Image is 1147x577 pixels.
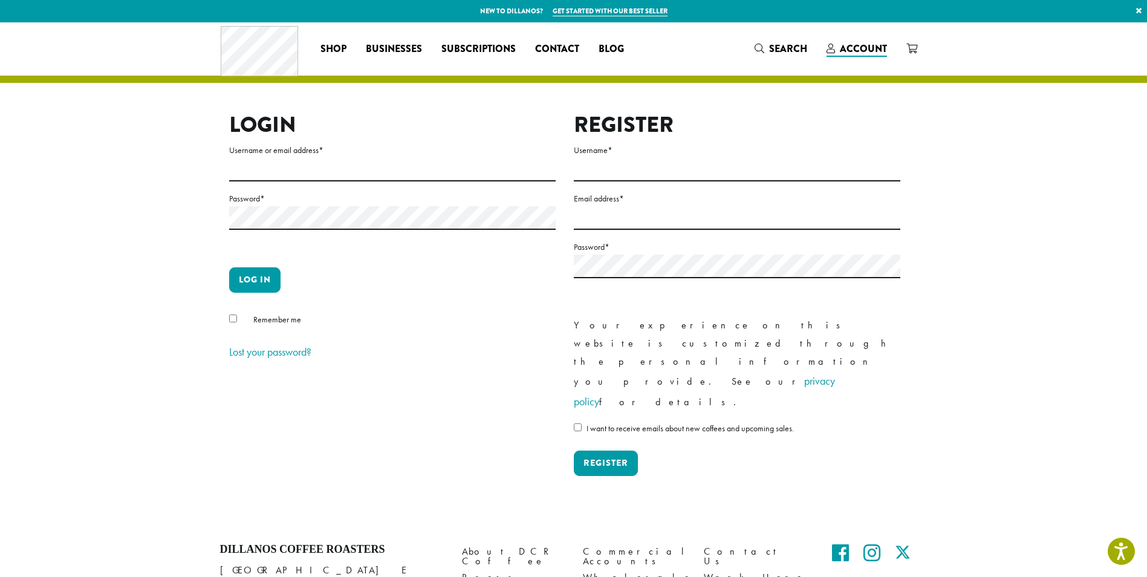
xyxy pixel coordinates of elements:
[574,240,900,255] label: Password
[535,42,579,57] span: Contact
[229,112,556,138] h2: Login
[583,543,686,569] a: Commercial Accounts
[229,191,556,206] label: Password
[229,345,311,359] a: Lost your password?
[320,42,346,57] span: Shop
[574,316,900,412] p: Your experience on this website is customized through the personal information you provide. See o...
[574,423,582,431] input: I want to receive emails about new coffees and upcoming sales.
[229,267,281,293] button: Log in
[840,42,887,56] span: Account
[229,143,556,158] label: Username or email address
[220,543,444,556] h4: Dillanos Coffee Roasters
[745,39,817,59] a: Search
[599,42,624,57] span: Blog
[769,42,807,56] span: Search
[704,543,807,569] a: Contact Us
[553,6,668,16] a: Get started with our best seller
[574,451,638,476] button: Register
[462,543,565,569] a: About DCR Coffee
[441,42,516,57] span: Subscriptions
[253,314,301,325] span: Remember me
[574,374,835,408] a: privacy policy
[574,143,900,158] label: Username
[574,112,900,138] h2: Register
[366,42,422,57] span: Businesses
[586,423,794,434] span: I want to receive emails about new coffees and upcoming sales.
[311,39,356,59] a: Shop
[574,191,900,206] label: Email address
